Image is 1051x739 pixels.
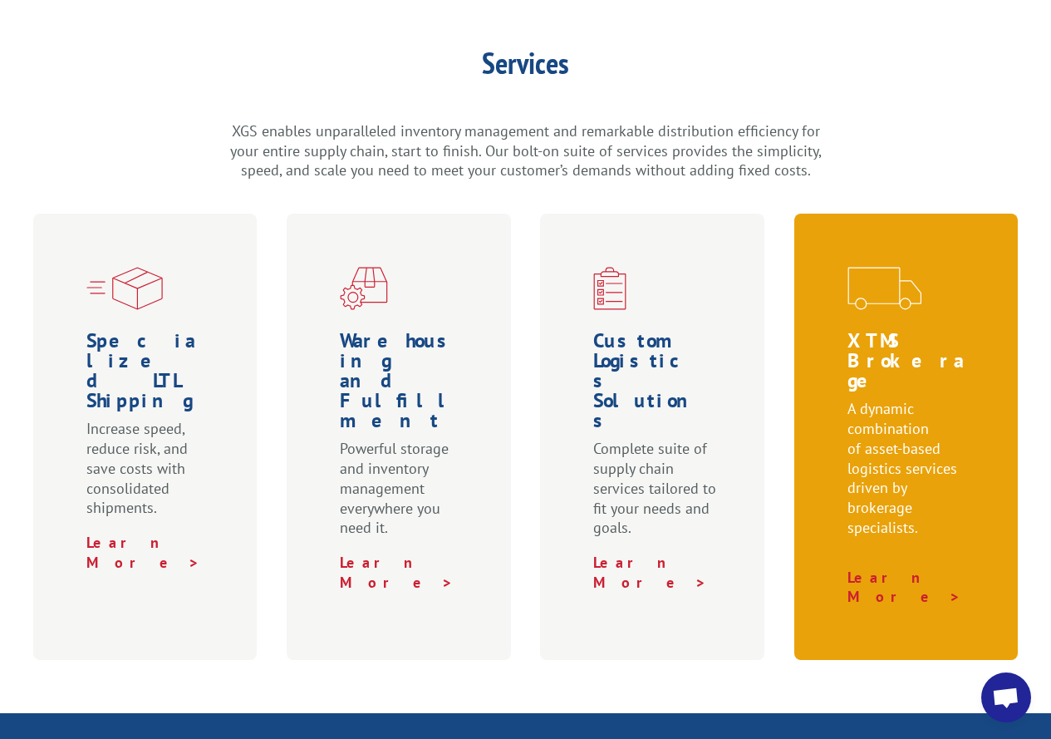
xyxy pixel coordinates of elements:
[847,399,972,553] p: A dynamic combination of asset-based logistics services driven by brokerage specialists.
[86,533,200,572] a: Learn More >
[593,439,718,553] p: Complete suite of supply chain services tailored to fit your needs and goals.
[227,48,825,86] h1: Services
[340,439,464,553] p: Powerful storage and inventory management everywhere you need it.
[847,568,961,607] a: Learn More >
[340,331,464,439] h1: Warehousing and Fulfillment
[593,267,626,310] img: xgs-icon-custom-logistics-solutions-red
[86,419,211,533] p: Increase speed, reduce risk, and save costs with consolidated shipments.
[86,331,211,419] h1: Specialized LTL Shipping
[227,121,825,180] p: XGS enables unparalleled inventory management and remarkable distribution efficiency for your ent...
[981,672,1031,722] div: Open chat
[86,267,163,310] img: xgs-icon-specialized-ltl-red
[847,267,921,310] img: xgs-icon-transportation-forms-red
[340,553,454,592] a: Learn More >
[593,553,707,592] a: Learn More >
[340,267,388,310] img: xgs-icon-warehouseing-cutting-fulfillment-red
[593,331,718,439] h1: Custom Logistics Solutions
[847,331,972,399] h1: XTMS Brokerage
